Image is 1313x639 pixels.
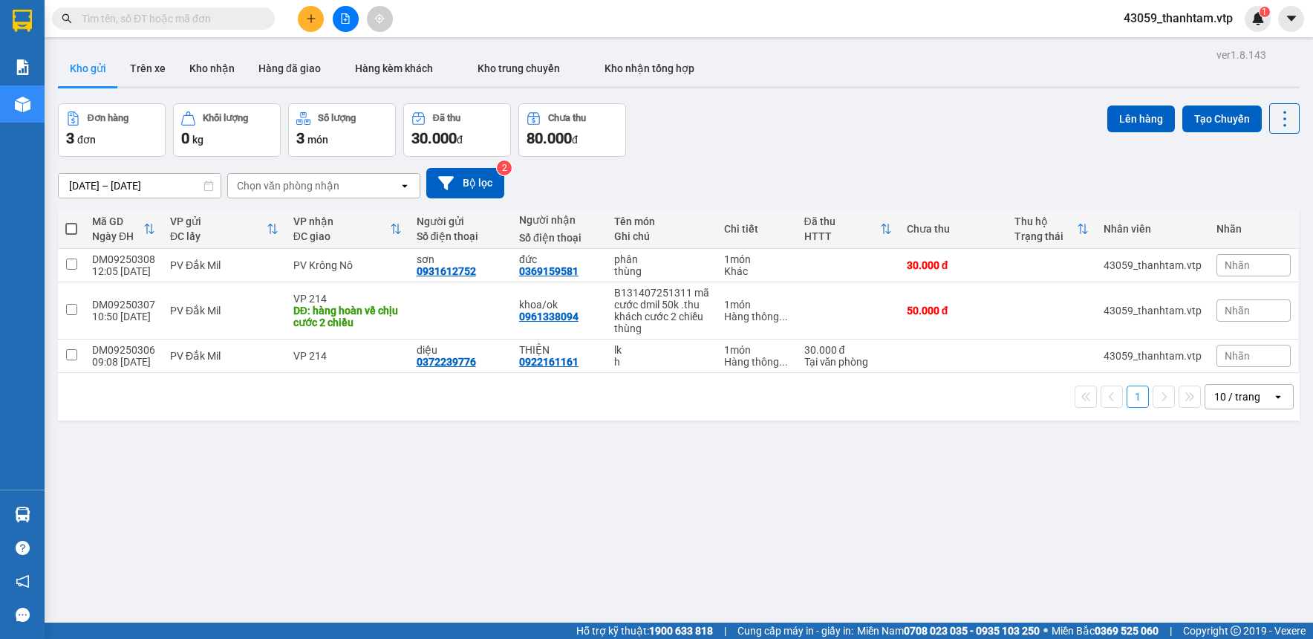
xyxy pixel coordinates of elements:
[92,265,155,277] div: 12:05 [DATE]
[907,223,1000,235] div: Chưa thu
[1225,259,1250,271] span: Nhãn
[118,51,177,86] button: Trên xe
[576,623,713,639] span: Hỗ trợ kỹ thuật:
[293,350,402,362] div: VP 214
[293,215,390,227] div: VP nhận
[804,215,880,227] div: Đã thu
[614,356,710,368] div: h
[1014,215,1077,227] div: Thu hộ
[177,51,247,86] button: Kho nhận
[417,253,504,265] div: sơn
[417,230,504,242] div: Số điện thoại
[170,230,267,242] div: ĐC lấy
[170,350,278,362] div: PV Đắk Mil
[614,253,710,265] div: phân
[1251,12,1265,25] img: icon-new-feature
[518,103,626,157] button: Chưa thu80.000đ
[804,344,892,356] div: 30.000 đ
[1278,6,1304,32] button: caret-down
[58,103,166,157] button: Đơn hàng3đơn
[92,253,155,265] div: DM09250308
[417,215,504,227] div: Người gửi
[519,299,599,311] div: khoa/ok
[318,113,356,123] div: Số lượng
[478,62,560,74] span: Kho trung chuyển
[288,103,396,157] button: Số lượng3món
[1262,7,1267,17] span: 1
[737,623,853,639] span: Cung cấp máy in - giấy in:
[58,51,118,86] button: Kho gửi
[1104,259,1202,271] div: 43059_thanhtam.vtp
[173,103,281,157] button: Khối lượng0kg
[59,174,221,198] input: Select a date range.
[296,129,304,147] span: 3
[293,305,402,328] div: DĐ: hàng hoàn về chịu cước 2 chiều
[417,356,476,368] div: 0372239776
[907,305,1000,317] div: 50.000 đ
[1014,230,1077,242] div: Trạng thái
[497,160,512,175] sup: 2
[907,259,1000,271] div: 30.000 đ
[457,134,463,146] span: đ
[1216,223,1291,235] div: Nhãn
[724,623,726,639] span: |
[904,625,1040,637] strong: 0708 023 035 - 0935 103 250
[15,507,30,522] img: warehouse-icon
[1214,389,1260,404] div: 10 / trang
[92,299,155,311] div: DM09250307
[403,103,511,157] button: Đã thu30.000đ
[1104,223,1202,235] div: Nhân viên
[797,210,899,249] th: Toggle SortBy
[286,210,409,249] th: Toggle SortBy
[237,178,339,193] div: Chọn văn phòng nhận
[92,344,155,356] div: DM09250306
[367,6,393,32] button: aim
[1112,9,1245,27] span: 43059_thanhtam.vtp
[614,287,710,322] div: B131407251311 mã cước dmil 50k .thu khách cước 2 chiều
[548,113,586,123] div: Chưa thu
[724,356,789,368] div: Hàng thông thường
[1285,12,1298,25] span: caret-down
[307,134,328,146] span: món
[614,344,710,356] div: lk
[306,13,316,24] span: plus
[92,230,143,242] div: Ngày ĐH
[614,230,710,242] div: Ghi chú
[724,344,789,356] div: 1 món
[411,129,457,147] span: 30.000
[170,215,267,227] div: VP gửi
[1052,623,1159,639] span: Miền Bắc
[15,59,30,75] img: solution-icon
[66,129,74,147] span: 3
[170,305,278,317] div: PV Đắk Mil
[519,344,599,356] div: THIỆN
[614,322,710,334] div: thùng
[355,62,433,74] span: Hàng kèm khách
[16,608,30,622] span: message
[519,214,599,226] div: Người nhận
[181,129,189,147] span: 0
[13,10,32,32] img: logo-vxr
[605,62,694,74] span: Kho nhận tổng hợp
[92,215,143,227] div: Mã GD
[1216,47,1266,63] div: ver 1.8.143
[374,13,385,24] span: aim
[1260,7,1270,17] sup: 1
[399,180,411,192] svg: open
[724,311,789,322] div: Hàng thông thường
[170,259,278,271] div: PV Đắk Mil
[163,210,286,249] th: Toggle SortBy
[1225,350,1250,362] span: Nhãn
[192,134,203,146] span: kg
[649,625,713,637] strong: 1900 633 818
[92,356,155,368] div: 09:08 [DATE]
[1225,305,1250,317] span: Nhãn
[15,97,30,112] img: warehouse-icon
[519,265,579,277] div: 0369159581
[527,129,572,147] span: 80.000
[82,10,257,27] input: Tìm tên, số ĐT hoặc mã đơn
[333,6,359,32] button: file-add
[804,230,880,242] div: HTTT
[293,230,390,242] div: ĐC giao
[298,6,324,32] button: plus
